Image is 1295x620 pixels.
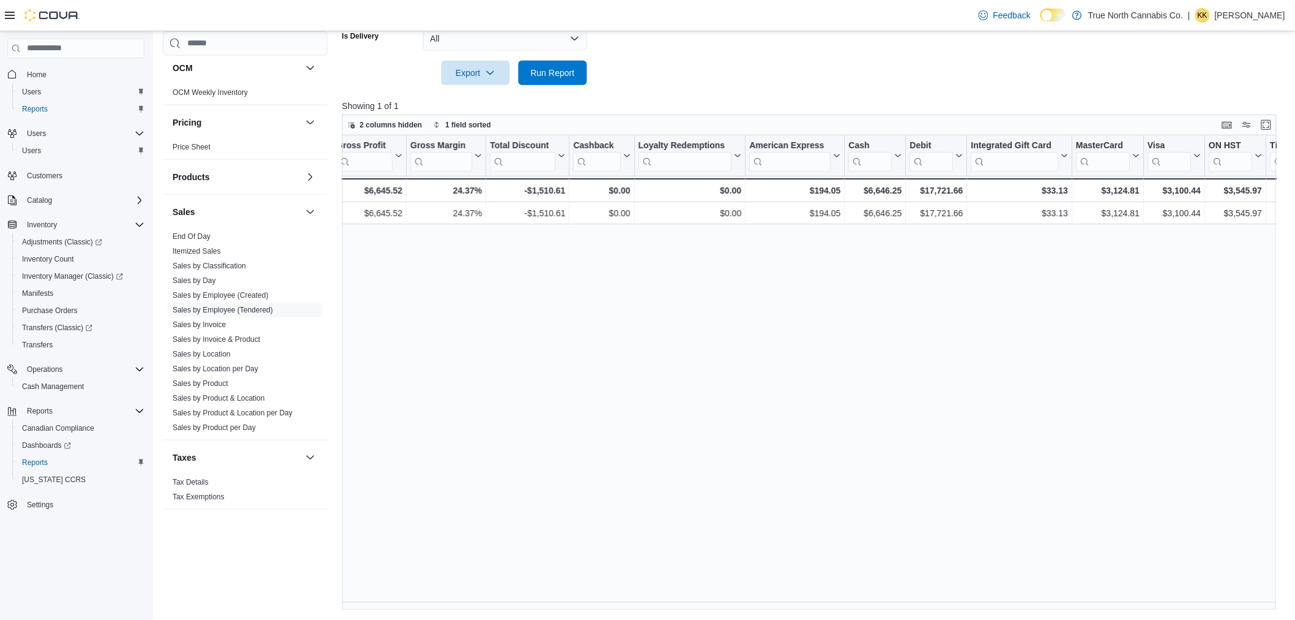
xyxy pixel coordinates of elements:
[17,102,144,116] span: Reports
[17,338,58,352] a: Transfers
[22,340,53,350] span: Transfers
[27,406,53,416] span: Reports
[17,85,144,99] span: Users
[638,140,732,171] div: Loyalty Redemptions
[173,142,211,151] span: Price Sheet
[173,260,246,270] span: Sales by Classification
[2,66,149,83] button: Home
[173,205,300,217] button: Sales
[303,115,318,129] button: Pricing
[1209,183,1263,198] div: $3,545.97
[573,140,630,171] button: Cashback
[638,140,742,171] button: Loyalty Redemptions
[750,183,841,198] div: $194.05
[2,361,149,378] button: Operations
[163,474,327,508] div: Taxes
[163,139,327,159] div: Pricing
[849,140,892,171] div: Cash
[173,276,216,284] a: Sales by Day
[163,229,327,439] div: Sales
[17,421,144,436] span: Canadian Compliance
[22,271,123,281] span: Inventory Manager (Classic)
[173,491,225,501] span: Tax Exemptions
[17,286,58,301] a: Manifests
[27,171,62,181] span: Customers
[337,140,393,171] div: Gross Profit
[173,290,269,300] span: Sales by Employee (Created)
[2,496,149,513] button: Settings
[22,168,144,183] span: Customers
[22,217,62,232] button: Inventory
[12,437,149,454] a: Dashboards
[22,497,144,512] span: Settings
[971,140,1058,151] div: Integrated Gift Card
[17,379,144,394] span: Cash Management
[1239,118,1254,132] button: Display options
[173,477,209,486] span: Tax Details
[1040,9,1066,21] input: Dark Mode
[1148,206,1201,221] div: $3,100.44
[17,252,79,267] a: Inventory Count
[17,379,89,394] a: Cash Management
[1077,183,1140,198] div: $3,124.81
[971,140,1058,171] div: Integrated Gift Card
[173,246,221,255] a: Itemized Sales
[342,31,379,41] label: Is Delivery
[173,116,300,128] button: Pricing
[22,104,48,114] span: Reports
[173,275,216,285] span: Sales by Day
[17,269,128,284] a: Inventory Manager (Classic)
[17,235,107,249] a: Adjustments (Classic)
[490,140,565,171] button: Total Discount
[22,193,57,208] button: Catalog
[411,140,482,171] button: Gross Margin
[1209,140,1263,171] button: ON HST
[12,471,149,488] button: [US_STATE] CCRS
[337,206,403,221] div: $6,645.52
[1088,8,1183,23] p: True North Cannabis Co.
[360,120,422,130] span: 2 columns hidden
[17,252,144,267] span: Inventory Count
[337,140,403,171] button: Gross Profit
[1077,140,1140,171] button: MasterCard
[173,305,273,314] a: Sales by Employee (Tendered)
[22,458,48,467] span: Reports
[12,142,149,159] button: Users
[22,217,144,232] span: Inventory
[173,407,293,417] span: Sales by Product & Location per Day
[971,206,1068,221] div: $33.13
[573,206,630,221] div: $0.00
[12,378,149,395] button: Cash Management
[12,233,149,251] a: Adjustments (Classic)
[446,120,491,130] span: 1 field sorted
[638,140,732,151] div: Loyalty Redemptions
[17,472,144,487] span: Washington CCRS
[173,408,293,417] a: Sales by Product & Location per Day
[22,404,58,418] button: Reports
[17,143,144,158] span: Users
[638,206,742,221] div: $0.00
[173,423,256,431] a: Sales by Product per Day
[173,142,211,151] a: Price Sheet
[910,140,963,171] button: Debit
[17,320,97,335] a: Transfers (Classic)
[1209,140,1253,151] div: ON HST
[173,363,258,373] span: Sales by Location per Day
[490,183,565,198] div: -$1,510.61
[531,67,575,79] span: Run Report
[910,140,954,171] div: Debit
[971,140,1068,171] button: Integrated Gift Card
[17,455,144,470] span: Reports
[173,261,246,270] a: Sales by Classification
[17,455,53,470] a: Reports
[22,404,144,418] span: Reports
[22,289,53,298] span: Manifests
[17,85,46,99] a: Users
[22,168,67,183] a: Customers
[1198,8,1207,23] span: KK
[342,100,1286,112] p: Showing 1 of 1
[17,235,144,249] span: Adjustments (Classic)
[173,61,193,74] h3: OCM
